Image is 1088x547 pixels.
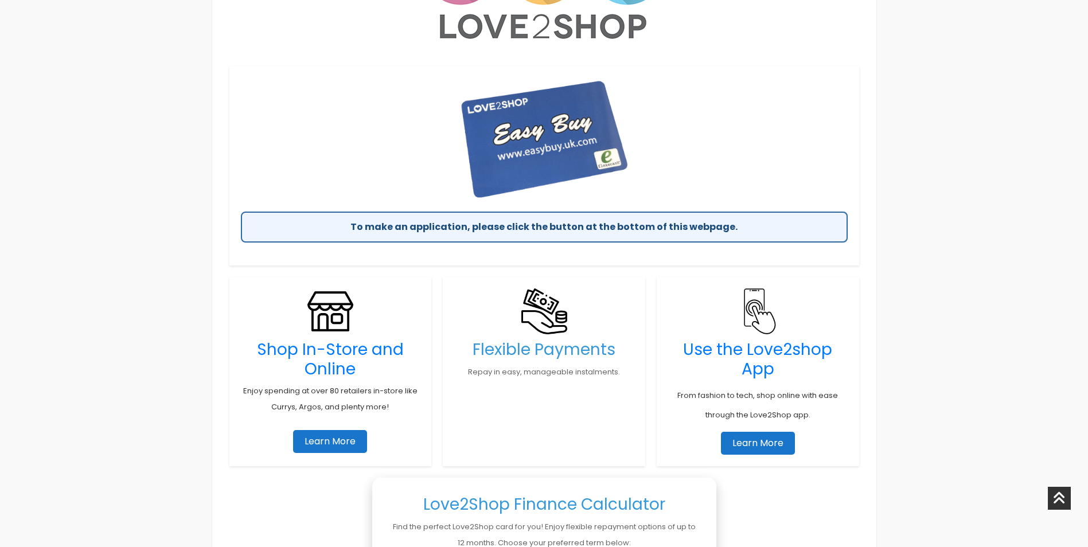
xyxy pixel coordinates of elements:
[735,288,781,334] img: Flexible Payments
[243,385,418,412] a: Enjoy spending at over 80 retailers in-store like Currys, Argos, and plenty more!
[683,338,832,380] a: Use the Love2shop App
[454,340,634,360] h3: Flexible Payments
[454,364,634,380] p: Repay in easy, manageable instalments.
[677,381,838,423] a: From fashion to tech, shop online with ease through the Love2Shop app.
[458,77,630,201] img: Love2shop Card
[293,430,367,453] a: Learn More
[257,338,404,380] a: Shop In-Store and Online
[389,495,699,514] h3: Love2Shop Finance Calculator
[721,432,795,455] a: Learn More
[677,390,838,420] span: From fashion to tech, shop online with ease through the Love2Shop app.
[241,212,848,243] div: To make an application, please click the button at the bottom of this webpage.
[521,288,567,334] img: Flexible Payments
[307,288,353,334] img: Shop Anywhere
